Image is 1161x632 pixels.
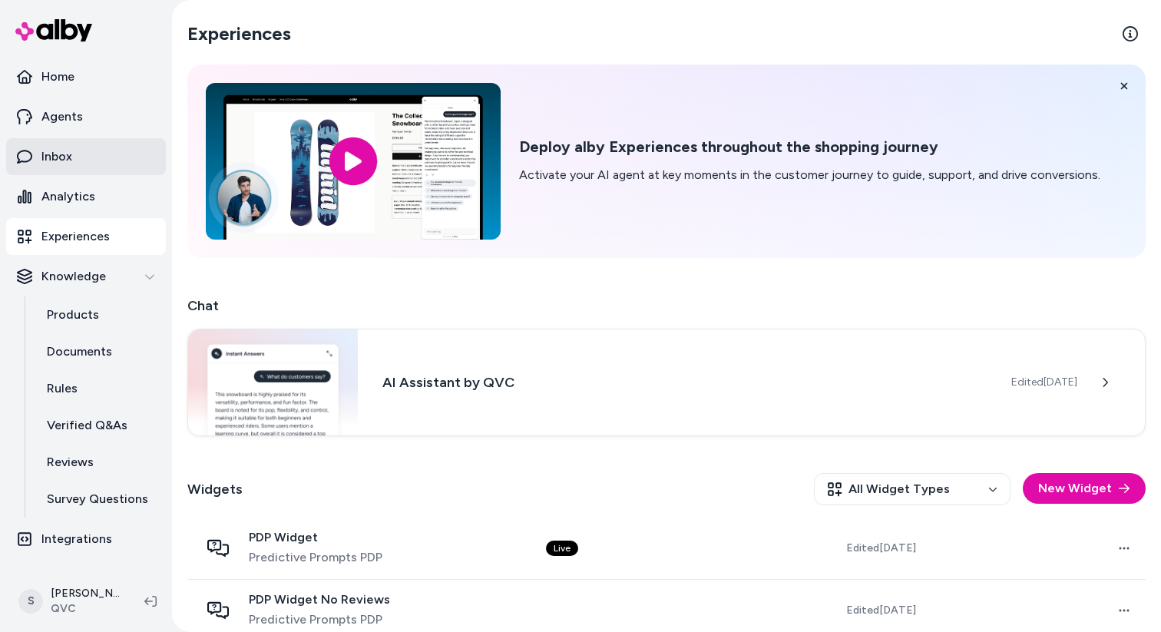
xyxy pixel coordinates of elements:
[188,329,358,435] img: Chat widget
[47,416,127,435] p: Verified Q&As
[187,22,291,46] h2: Experiences
[31,296,166,333] a: Products
[249,592,390,607] span: PDP Widget No Reviews
[15,19,92,41] img: alby Logo
[31,444,166,481] a: Reviews
[31,333,166,370] a: Documents
[6,58,166,95] a: Home
[6,178,166,215] a: Analytics
[249,530,382,545] span: PDP Widget
[519,137,1100,157] h2: Deploy alby Experiences throughout the shopping journey
[47,490,148,508] p: Survey Questions
[31,481,166,518] a: Survey Questions
[51,601,120,617] span: QVC
[41,530,112,548] p: Integrations
[6,521,166,558] a: Integrations
[41,187,95,206] p: Analytics
[1023,473,1146,504] button: New Widget
[47,306,99,324] p: Products
[249,610,390,629] span: Predictive Prompts PDP
[51,586,120,601] p: [PERSON_NAME]
[41,108,83,126] p: Agents
[187,478,243,500] h2: Widgets
[546,541,578,556] div: Live
[41,227,110,246] p: Experiences
[18,589,43,614] span: S
[6,218,166,255] a: Experiences
[47,342,112,361] p: Documents
[187,329,1146,436] a: Chat widgetAI Assistant by QVCEdited[DATE]
[814,473,1011,505] button: All Widget Types
[6,98,166,135] a: Agents
[846,541,916,556] span: Edited [DATE]
[31,370,166,407] a: Rules
[41,68,74,86] p: Home
[47,453,94,472] p: Reviews
[41,267,106,286] p: Knowledge
[1011,375,1077,390] span: Edited [DATE]
[382,372,987,393] h3: AI Assistant by QVC
[41,147,72,166] p: Inbox
[6,258,166,295] button: Knowledge
[519,166,1100,184] p: Activate your AI agent at key moments in the customer journey to guide, support, and drive conver...
[6,138,166,175] a: Inbox
[31,407,166,444] a: Verified Q&As
[187,295,1146,316] h2: Chat
[47,379,78,398] p: Rules
[249,548,382,567] span: Predictive Prompts PDP
[9,577,132,626] button: S[PERSON_NAME]QVC
[846,603,916,618] span: Edited [DATE]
